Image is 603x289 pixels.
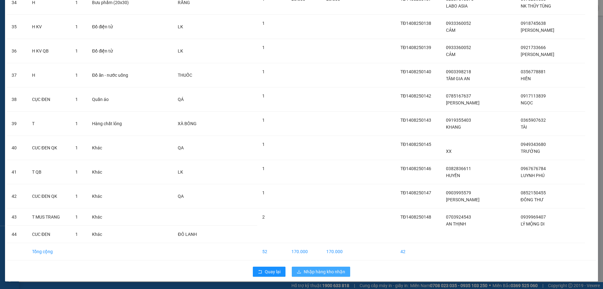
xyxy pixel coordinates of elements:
[521,149,540,154] span: TRƯỜNG
[7,208,27,226] td: 43
[446,93,471,98] span: 0785167637
[262,69,265,74] span: 1
[446,21,471,26] span: 0933360052
[27,15,70,39] td: H KV
[446,100,480,105] span: [PERSON_NAME]
[87,208,139,226] td: Khác
[400,118,431,123] span: TĐ1408250143
[446,45,471,50] span: 0933360052
[286,243,321,260] td: 170.000
[27,243,70,260] td: Tổng cộng
[521,45,546,50] span: 0921733666
[27,39,70,63] td: H KV QB
[521,93,546,98] span: 0917113839
[75,194,78,199] span: 1
[7,39,27,63] td: 36
[87,15,139,39] td: Đồ điện tử
[27,226,70,243] td: CUC ĐEN
[262,166,265,171] span: 1
[75,214,78,220] span: 1
[400,142,431,147] span: TĐ1408250145
[262,214,265,220] span: 2
[7,136,27,160] td: 40
[400,214,431,220] span: TĐ1408250148
[446,221,466,226] span: AN THỊNH
[27,63,70,87] td: H
[178,97,184,102] span: QÁ
[87,226,139,243] td: Khác
[87,184,139,208] td: Khác
[262,45,265,50] span: 1
[521,221,545,226] span: LÝ MỘNG DI
[75,24,78,29] span: 1
[521,3,551,8] span: NK THỦY TÙNG
[304,268,345,275] span: Nhập hàng kho nhận
[27,87,70,112] td: CỤC ĐEN
[321,243,351,260] td: 170.000
[253,267,285,277] button: rollbackQuay lại
[297,270,301,275] span: download
[27,208,70,226] td: T MUS TRANG
[257,243,286,260] td: 52
[446,52,455,57] span: CẢM
[7,63,27,87] td: 37
[27,184,70,208] td: CUC ĐEN QK
[178,73,192,78] span: THUỐC
[7,160,27,184] td: 41
[27,136,70,160] td: CUC ĐEN QK
[87,160,139,184] td: Khác
[521,166,546,171] span: 0967676784
[27,112,70,136] td: T
[75,121,78,126] span: 1
[521,214,546,220] span: 0939969407
[265,268,280,275] span: Quay lại
[87,87,139,112] td: Quần áo
[178,232,197,237] span: ĐÔ LANH
[75,232,78,237] span: 1
[178,48,183,53] span: LK
[178,121,197,126] span: XÀ BÔNG
[521,118,546,123] span: 0365907632
[258,270,262,275] span: rollback
[446,197,480,202] span: [PERSON_NAME]
[446,214,471,220] span: 0703924543
[521,173,545,178] span: LUYNH PHÚ
[446,69,471,74] span: 0903398218
[87,136,139,160] td: Khác
[400,166,431,171] span: TĐ1408250146
[446,76,470,81] span: TÂM GIA AN
[400,21,431,26] span: TĐ1408250138
[521,197,544,202] span: ĐÔNG THƯ
[400,190,431,195] span: TĐ1408250147
[521,52,554,57] span: [PERSON_NAME]
[87,63,139,87] td: Đồ ăn - nước uống
[75,73,78,78] span: 1
[521,190,546,195] span: 0852150455
[7,226,27,243] td: 44
[7,112,27,136] td: 39
[262,93,265,98] span: 1
[446,173,460,178] span: HUYỀN
[7,184,27,208] td: 42
[521,21,546,26] span: 0918745638
[446,149,452,154] span: XX
[400,69,431,74] span: TĐ1408250140
[7,87,27,112] td: 38
[75,145,78,150] span: 1
[178,194,184,199] span: QA
[87,112,139,136] td: Hàng chất lỏng
[262,190,265,195] span: 1
[75,97,78,102] span: 1
[521,100,533,105] span: NGỌC
[262,118,265,123] span: 1
[446,118,471,123] span: 0919355403
[262,21,265,26] span: 1
[395,243,441,260] td: 42
[292,267,350,277] button: downloadNhập hàng kho nhận
[521,69,546,74] span: 0356778881
[178,170,183,175] span: LK
[446,3,468,8] span: LABO ASIA
[27,160,70,184] td: T QB
[446,166,471,171] span: 0382836611
[521,125,527,130] span: TÀI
